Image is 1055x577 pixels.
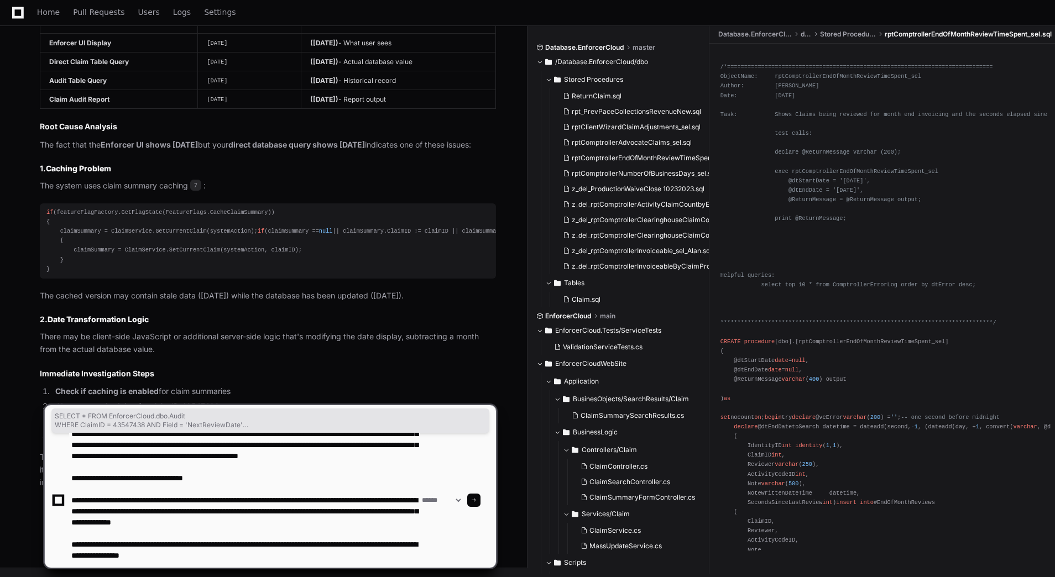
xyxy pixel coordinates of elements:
[207,77,227,84] code: [DATE]
[40,163,496,174] h3: 1.
[49,39,111,47] strong: Enforcer UI Display
[572,138,692,147] span: rptComptrollerAdvocateClaims_sel.sql
[40,139,496,151] p: The fact that the but your indicates one of these issues:
[46,208,489,274] div: (featureFlagFactory.GetFlagState(FeatureFlags.CacheClaimSummary)) { claimSummary = ClaimService.G...
[536,322,701,339] button: EnforcerCloud.Tests/ServiceTests
[775,357,788,364] span: date
[173,9,191,15] span: Logs
[572,246,712,255] span: z_del_rptComptrollerInvoiceable_sel_Alan.sql
[49,76,107,85] strong: Audit Table Query
[545,312,591,321] span: EnforcerCloud
[768,366,782,373] span: date
[572,107,701,116] span: rpt_PrevPaceCollectionsRevenueNew.sql
[558,292,703,307] button: Claim.sql
[555,326,661,335] span: EnforcerCloud.Tests/ServiceTests
[809,376,819,382] span: 400
[545,43,624,52] span: Database.EnforcerCloud
[558,259,712,274] button: z_del_rptComptrollerInvoiceableByClaimProgram_sel.sql
[558,166,712,181] button: rptComptrollerNumberOfBusinessDays_sel.sql
[207,96,227,103] code: [DATE]
[564,279,584,287] span: Tables
[554,375,561,388] svg: Directory
[558,243,712,259] button: z_del_rptComptrollerInvoiceable_sel_Alan.sql
[558,181,712,197] button: z_del_ProductionWaiveClose 10232023.sql
[301,34,496,53] td: - What user sees
[558,104,712,119] button: rpt_PrevPaceCollectionsRevenueNew.sql
[48,314,149,324] strong: Date Transformation Logic
[572,154,736,162] span: rptComptrollerEndOfMonthReviewTimeSpent_sel.sql
[572,231,797,240] span: z_del_rptComptrollerClearinghouseClaimCountsClaimProgramID_sel.sql
[554,73,561,86] svg: Directory
[207,40,227,46] code: [DATE]
[40,290,496,302] p: The cached version may contain stale data ([DATE]) while the database has been updated ([DATE]).
[718,30,792,39] span: Database.EnforcerCloud
[554,276,561,290] svg: Directory
[545,324,552,337] svg: Directory
[563,343,643,352] span: ValidationServiceTests.cs
[633,43,655,52] span: master
[46,209,53,216] span: if
[744,338,775,344] span: procedure
[558,88,712,104] button: ReturnClaim.sql
[572,123,701,132] span: rptClientWizardClaimAdjustments_sel.sql
[40,368,496,379] h2: Immediate Investigation Steps
[545,55,552,69] svg: Directory
[550,339,694,355] button: ValidationServiceTests.cs
[572,216,745,224] span: z_del_rptComptrollerClearinghouseClaimCounts_sel.sql
[572,200,759,209] span: z_del_rptComptrollerActivityClaimCountbyEmployee_sel.sql
[782,376,806,382] span: varchar
[801,30,811,39] span: dbo
[190,180,201,191] span: 7
[785,366,799,373] span: null
[319,228,333,234] span: null
[572,169,717,178] span: rptComptrollerNumberOfBusinessDays_sel.sql
[820,30,876,39] span: Stored Procedures
[101,140,198,149] strong: Enforcer UI shows [DATE]
[572,185,704,193] span: z_del_ProductionWaiveClose 10232023.sql
[720,338,741,344] span: CREATE
[73,9,124,15] span: Pull Requests
[558,197,712,212] button: z_del_rptComptrollerActivityClaimCountbyEmployee_sel.sql
[228,140,365,149] strong: direct database query shows [DATE]
[310,95,338,103] strong: ([DATE])
[310,76,338,85] strong: ([DATE])
[310,57,338,66] strong: ([DATE])
[49,95,109,103] strong: Claim Audit Report
[558,212,712,228] button: z_del_rptComptrollerClearinghouseClaimCounts_sel.sql
[572,295,600,304] span: Claim.sql
[558,135,712,150] button: rptComptrollerAdvocateClaims_sel.sql
[40,180,496,192] p: The system uses claim summary caching :
[558,228,712,243] button: z_del_rptComptrollerClearinghouseClaimCountsClaimProgramID_sel.sql
[301,53,496,71] td: - Actual database value
[40,121,496,132] h2: Root Cause Analysis
[37,9,60,15] span: Home
[600,312,615,321] span: main
[545,71,710,88] button: Stored Procedures
[558,119,712,135] button: rptClientWizardClaimAdjustments_sel.sql
[55,412,486,429] span: SELECT * FROM EnforcerCloud.dbo.Audit WHERE ClaimID = 43547438 AND Field = 'NextReviewDate' ORDER...
[564,377,599,386] span: Application
[40,331,496,356] p: There may be client-side JavaScript or additional server-side logic that's modifying the date dis...
[207,59,227,65] code: [DATE]
[40,314,496,325] h3: 2.
[258,228,264,234] span: if
[545,373,710,390] button: Application
[310,39,338,47] strong: ([DATE])
[301,71,496,90] td: - Historical record
[885,30,1052,39] span: rptComptrollerEndOfMonthReviewTimeSpent_sel.sql
[49,57,129,66] strong: Direct Claim Table Query
[572,262,749,271] span: z_del_rptComptrollerInvoiceableByClaimProgram_sel.sql
[301,90,496,109] td: - Report output
[555,57,648,66] span: /Database.EnforcerCloud/dbo
[555,359,626,368] span: EnforcerCloudWebSite
[46,164,111,173] strong: Caching Problem
[204,9,236,15] span: Settings
[545,274,710,292] button: Tables
[536,355,701,373] button: EnforcerCloudWebSite
[572,92,621,101] span: ReturnClaim.sql
[558,150,712,166] button: rptComptrollerEndOfMonthReviewTimeSpent_sel.sql
[792,357,806,364] span: null
[536,53,701,71] button: /Database.EnforcerCloud/dbo
[564,75,623,84] span: Stored Procedures
[545,357,552,370] svg: Directory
